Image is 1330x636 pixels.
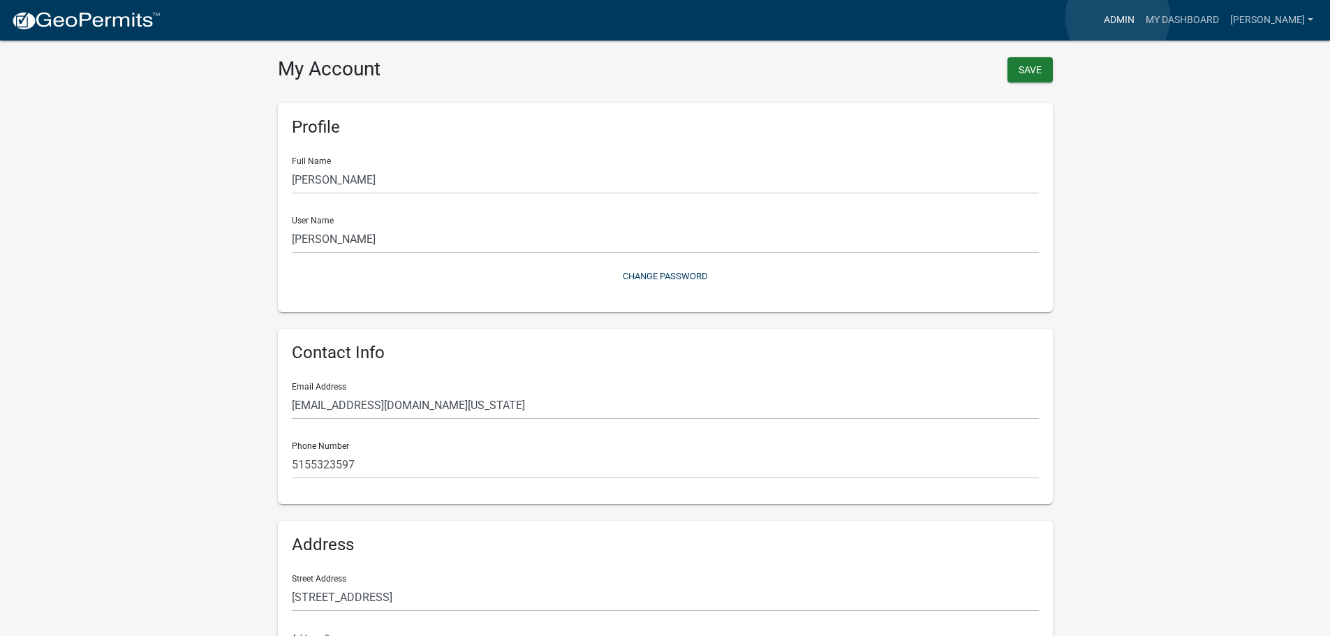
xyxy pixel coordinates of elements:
[292,117,1039,138] h6: Profile
[292,343,1039,363] h6: Contact Info
[1098,7,1140,34] a: Admin
[292,265,1039,288] button: Change Password
[1140,7,1225,34] a: My Dashboard
[1225,7,1319,34] a: [PERSON_NAME]
[278,57,655,81] h3: My Account
[1007,57,1053,82] button: Save
[292,535,1039,555] h6: Address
